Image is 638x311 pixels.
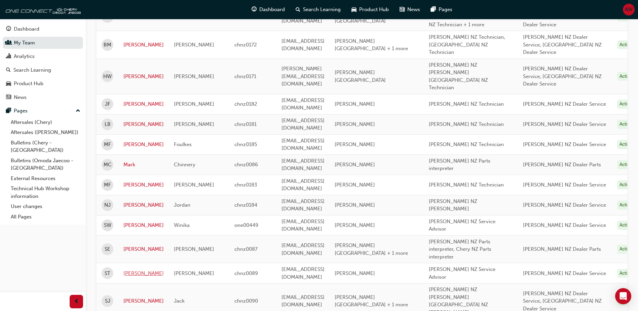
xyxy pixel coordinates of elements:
[3,77,83,90] a: Product Hub
[6,26,11,32] span: guage-icon
[429,6,508,28] span: Omoda Jaecoo NZ [PERSON_NAME], Omoda Jaecoo NZ Technician + 1 more
[335,162,375,168] span: [PERSON_NAME]
[429,121,504,127] span: [PERSON_NAME] NZ Technician
[174,101,214,107] span: [PERSON_NAME]
[174,121,214,127] span: [PERSON_NAME]
[429,182,504,188] span: [PERSON_NAME] NZ Technician
[282,266,325,280] span: [EMAIL_ADDRESS][DOMAIN_NAME]
[282,38,325,52] span: [EMAIL_ADDRESS][DOMAIN_NAME]
[174,182,214,188] span: [PERSON_NAME]
[234,121,257,127] span: chnz0181
[282,178,325,192] span: [EMAIL_ADDRESS][DOMAIN_NAME]
[8,117,83,128] a: Aftersales (Chery)
[8,183,83,201] a: Technical Hub Workshop information
[174,42,214,48] span: [PERSON_NAME]
[523,182,606,188] span: [PERSON_NAME] NZ Dealer Service
[3,91,83,104] a: News
[335,242,408,256] span: [PERSON_NAME] [GEOGRAPHIC_DATA] + 1 more
[74,298,79,306] span: prev-icon
[429,101,504,107] span: [PERSON_NAME] NZ Technician
[234,298,258,304] span: chnz0090
[6,108,11,114] span: pages-icon
[234,73,256,79] span: chnz0171
[234,101,257,107] span: chnz0182
[346,3,394,16] a: car-iconProduct Hub
[6,40,11,46] span: people-icon
[282,294,325,308] span: [EMAIL_ADDRESS][DOMAIN_NAME]
[523,101,606,107] span: [PERSON_NAME] NZ Dealer Service
[335,121,375,127] span: [PERSON_NAME]
[123,141,164,148] a: [PERSON_NAME]
[431,5,436,14] span: pages-icon
[523,141,606,147] span: [PERSON_NAME] NZ Dealer Service
[523,34,602,55] span: [PERSON_NAME] NZ Dealer Service, [GEOGRAPHIC_DATA] NZ Dealer Service
[282,66,325,87] span: [PERSON_NAME][EMAIL_ADDRESS][DOMAIN_NAME]
[123,73,164,80] a: [PERSON_NAME]
[104,181,111,189] span: MF
[615,288,631,304] div: Open Intercom Messenger
[103,73,112,80] span: HW
[282,242,325,256] span: [EMAIL_ADDRESS][DOMAIN_NAME]
[523,270,606,276] span: [PERSON_NAME] NZ Dealer Service
[523,202,606,208] span: [PERSON_NAME] NZ Dealer Service
[234,141,257,147] span: chnz0185
[14,80,43,88] div: Product Hub
[523,66,602,87] span: [PERSON_NAME] NZ Dealer Service, [GEOGRAPHIC_DATA] NZ Dealer Service
[8,201,83,212] a: User changes
[523,121,606,127] span: [PERSON_NAME] NZ Dealer Service
[13,66,51,74] div: Search Learning
[3,23,83,35] a: Dashboard
[523,6,602,28] span: [PERSON_NAME] NZ Dealer Service, [GEOGRAPHIC_DATA] NZ Dealer Service
[3,3,81,16] img: oneconnect
[282,158,325,172] span: [EMAIL_ADDRESS][DOMAIN_NAME]
[335,270,375,276] span: [PERSON_NAME]
[123,270,164,277] a: [PERSON_NAME]
[104,201,111,209] span: NJ
[234,202,257,208] span: chnz0184
[105,270,110,277] span: ST
[351,5,356,14] span: car-icon
[14,53,35,60] div: Analytics
[14,94,27,101] div: News
[335,69,386,83] span: [PERSON_NAME] [GEOGRAPHIC_DATA]
[3,105,83,117] button: Pages
[335,38,408,52] span: [PERSON_NAME] [GEOGRAPHIC_DATA] + 1 more
[234,222,258,228] span: one00449
[234,182,257,188] span: chnz0183
[76,107,80,115] span: up-icon
[123,201,164,209] a: [PERSON_NAME]
[429,62,488,91] span: [PERSON_NAME] NZ [PERSON_NAME][GEOGRAPHIC_DATA] NZ Technician
[429,158,490,172] span: [PERSON_NAME] NZ Parts interpreter
[6,81,11,87] span: car-icon
[123,221,164,229] a: [PERSON_NAME]
[234,42,257,48] span: chnz0172
[104,161,112,169] span: MC
[174,246,214,252] span: [PERSON_NAME]
[429,239,491,260] span: [PERSON_NAME] NZ Parts interpreter, Chery NZ Parts interpreter
[400,5,405,14] span: news-icon
[359,6,389,13] span: Product Hub
[6,67,11,73] span: search-icon
[14,107,28,115] div: Pages
[14,25,39,33] div: Dashboard
[523,222,606,228] span: [PERSON_NAME] NZ Dealer Service
[617,201,635,210] div: Active
[252,5,257,14] span: guage-icon
[3,37,83,49] a: My Team
[174,162,195,168] span: Chinnery
[335,141,375,147] span: [PERSON_NAME]
[625,6,633,13] span: AW
[174,202,190,208] span: Jordan
[123,161,164,169] a: Mark
[282,97,325,111] span: [EMAIL_ADDRESS][DOMAIN_NAME]
[174,298,185,304] span: Jack
[282,198,325,212] span: [EMAIL_ADDRESS][DOMAIN_NAME]
[290,3,346,16] a: search-iconSearch Learning
[523,246,601,252] span: [PERSON_NAME] NZ Dealer Parts
[123,100,164,108] a: [PERSON_NAME]
[8,173,83,184] a: External Resources
[174,270,214,276] span: [PERSON_NAME]
[3,64,83,76] a: Search Learning
[174,73,214,79] span: [PERSON_NAME]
